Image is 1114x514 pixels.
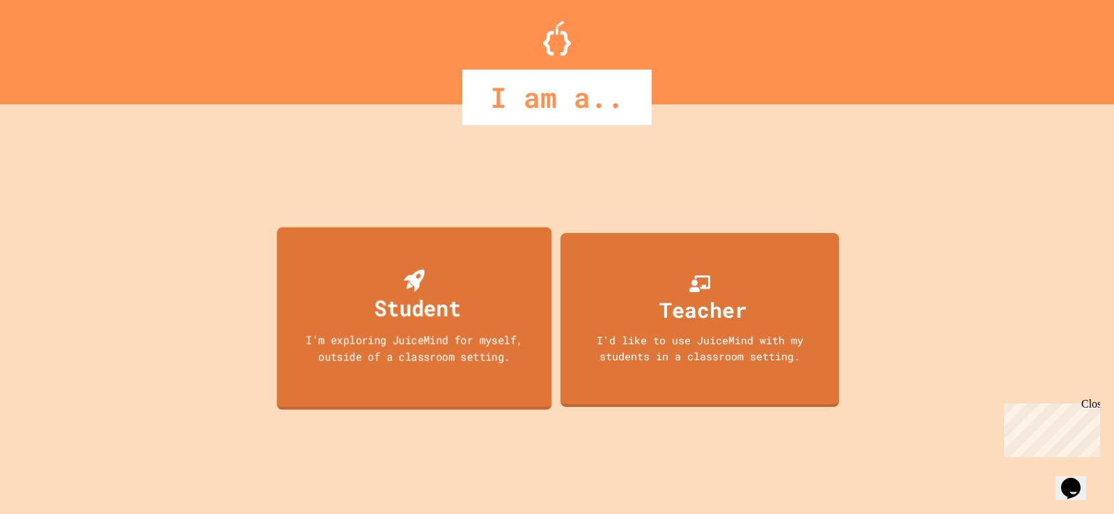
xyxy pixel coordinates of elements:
[574,332,825,363] div: I'd like to use JuiceMind with my students in a classroom setting.
[375,291,461,324] div: Student
[543,21,571,56] img: Logo.svg
[290,331,538,364] div: I'm exploring JuiceMind for myself, outside of a classroom setting.
[1056,458,1100,500] iframe: chat widget
[462,70,652,125] div: I am a..
[6,6,96,88] div: Chat with us now!Close
[998,398,1100,457] iframe: chat widget
[659,294,747,325] div: Teacher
